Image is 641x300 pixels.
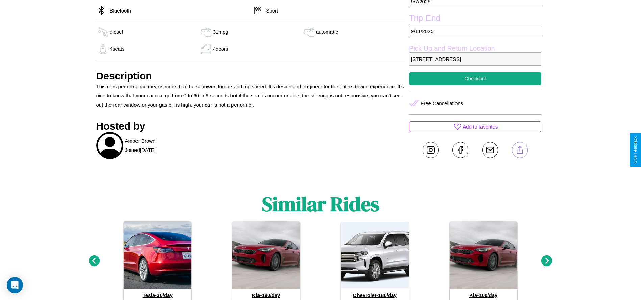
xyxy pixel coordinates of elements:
[421,99,463,108] p: Free Cancellations
[213,44,228,53] p: 4 doors
[213,27,228,37] p: 31 mpg
[110,27,123,37] p: diesel
[96,27,110,37] img: gas
[199,27,213,37] img: gas
[409,72,541,85] button: Checkout
[110,44,125,53] p: 4 seats
[96,44,110,54] img: gas
[262,190,379,218] h1: Similar Rides
[633,136,638,164] div: Give Feedback
[409,121,541,132] button: Add to favorites
[409,25,541,38] p: 9 / 11 / 2025
[409,52,541,66] p: [STREET_ADDRESS]
[125,145,156,155] p: Joined [DATE]
[199,44,213,54] img: gas
[409,13,541,25] label: Trip End
[463,122,498,131] p: Add to favorites
[302,27,316,37] img: gas
[96,70,406,82] h3: Description
[96,82,406,109] p: This cars performance means more than horsepower, torque and top speed. It’s design and engineer ...
[96,120,406,132] h3: Hosted by
[125,136,156,145] p: Amber Brown
[409,45,541,52] label: Pick Up and Return Location
[106,6,131,15] p: Bluetooth
[7,277,23,293] div: Open Intercom Messenger
[263,6,278,15] p: Sport
[316,27,338,37] p: automatic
